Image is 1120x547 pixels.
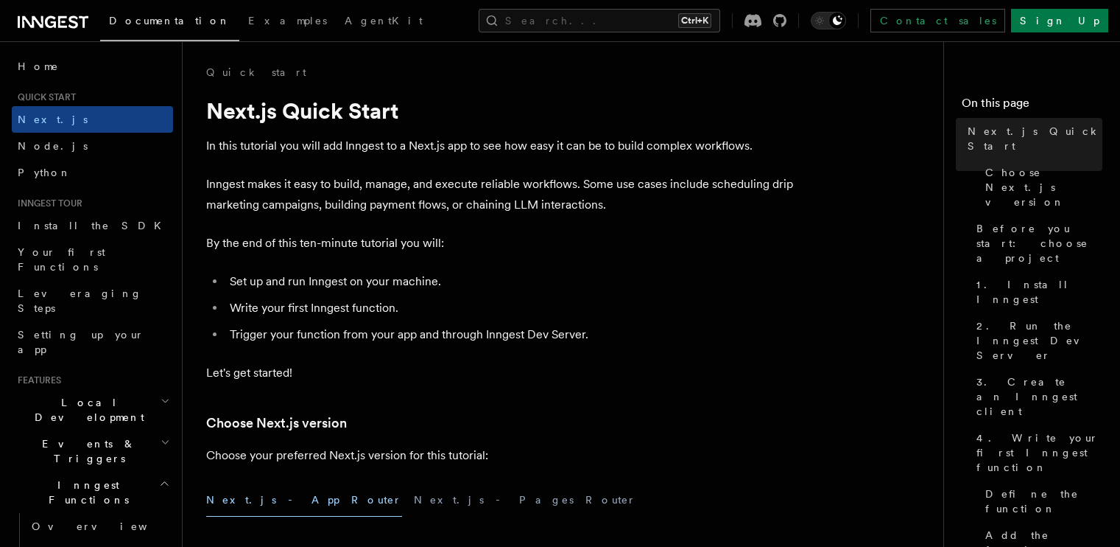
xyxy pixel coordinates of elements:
a: Examples [239,4,336,40]
button: Search...Ctrl+K [479,9,720,32]
a: Next.js [12,106,173,133]
span: 1. Install Inngest [976,277,1102,307]
span: Overview [32,520,183,532]
button: Inngest Functions [12,472,173,513]
kbd: Ctrl+K [678,13,711,28]
a: Before you start: choose a project [971,215,1102,271]
span: Inngest Functions [12,478,159,507]
li: Trigger your function from your app and through Inngest Dev Server. [225,324,795,345]
span: Define the function [985,487,1102,516]
a: Leveraging Steps [12,280,173,321]
span: Local Development [12,395,161,425]
a: AgentKit [336,4,432,40]
a: Home [12,53,173,80]
a: 4. Write your first Inngest function [971,425,1102,481]
p: Let's get started! [206,363,795,383]
a: Overview [26,513,173,540]
h1: Next.js Quick Start [206,97,795,124]
span: Examples [248,15,327,27]
a: Your first Functions [12,239,173,280]
a: Define the function [979,481,1102,522]
p: In this tutorial you will add Inngest to a Next.js app to see how easy it can be to build complex... [206,136,795,156]
a: Install the SDK [12,212,173,239]
span: 3. Create an Inngest client [976,374,1102,419]
span: Python [18,167,71,178]
span: Choose Next.js version [985,165,1102,209]
button: Toggle dark mode [811,12,846,29]
span: 4. Write your first Inngest function [976,431,1102,475]
span: Setting up your app [18,329,144,355]
li: Write your first Inngest function. [225,298,795,318]
span: Next.js [18,114,88,125]
span: Features [12,374,61,386]
button: Events & Triggers [12,431,173,472]
a: Setting up your app [12,321,173,363]
span: AgentKit [345,15,423,27]
span: Install the SDK [18,220,170,231]
span: 2. Run the Inngest Dev Server [976,318,1102,363]
span: Inngest tour [12,198,82,209]
span: Leveraging Steps [18,288,142,314]
span: Next.js Quick Start [968,124,1102,153]
button: Next.js - App Router [206,484,402,517]
p: Inngest makes it easy to build, manage, and execute reliable workflows. Some use cases include sc... [206,174,795,215]
a: 1. Install Inngest [971,271,1102,313]
span: Documentation [109,15,230,27]
span: Events & Triggers [12,436,161,466]
button: Next.js - Pages Router [414,484,636,517]
span: Your first Functions [18,246,105,273]
a: Contact sales [870,9,1005,32]
a: 2. Run the Inngest Dev Server [971,313,1102,369]
span: Home [18,59,59,74]
a: 3. Create an Inngest client [971,369,1102,425]
a: Choose Next.js version [979,159,1102,215]
p: Choose your preferred Next.js version for this tutorial: [206,445,795,466]
a: Sign Up [1011,9,1108,32]
a: Node.js [12,133,173,159]
a: Python [12,159,173,186]
a: Documentation [100,4,239,41]
h4: On this page [962,94,1102,118]
p: By the end of this ten-minute tutorial you will: [206,233,795,254]
li: Set up and run Inngest on your machine. [225,271,795,292]
a: Choose Next.js version [206,413,347,433]
a: Next.js Quick Start [962,118,1102,159]
button: Local Development [12,389,173,431]
a: Quick start [206,65,306,80]
span: Quick start [12,91,76,103]
span: Node.js [18,140,88,152]
span: Before you start: choose a project [976,221,1102,265]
